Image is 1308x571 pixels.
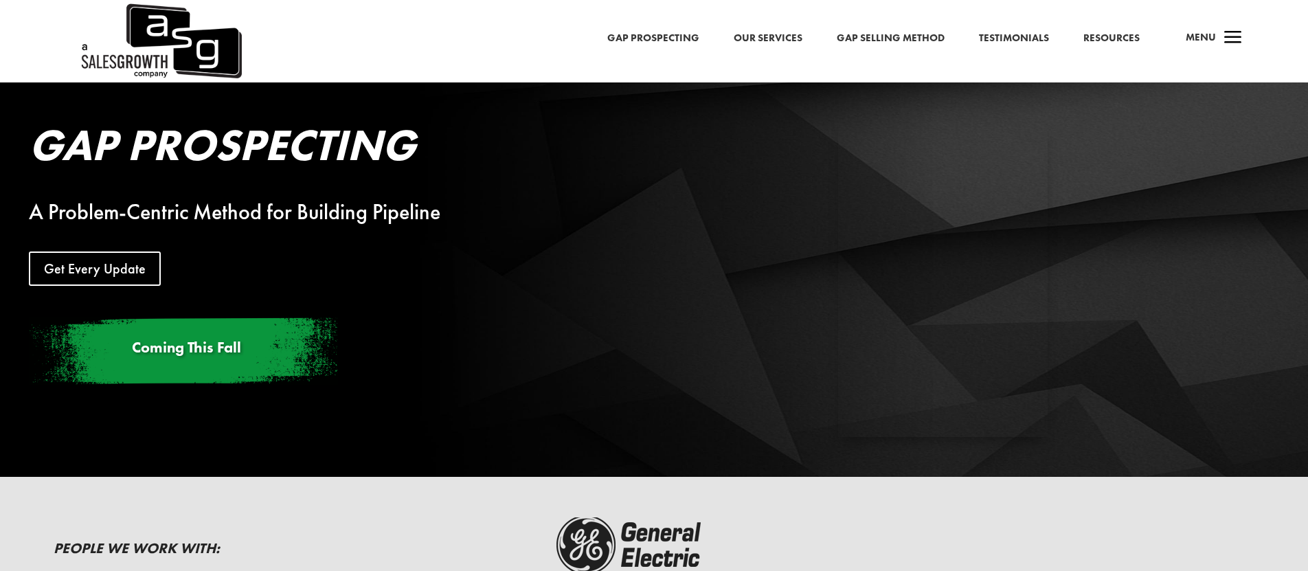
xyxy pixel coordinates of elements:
[607,30,699,47] a: Gap Prospecting
[29,123,676,174] h2: Gap Prospecting
[1219,25,1247,52] span: a
[838,123,1048,437] img: Gap Prospecting - Coming This Fall
[132,337,241,357] span: Coming This Fall
[29,251,161,286] a: Get Every Update
[837,30,945,47] a: Gap Selling Method
[29,204,676,221] div: A Problem-Centric Method for Building Pipeline
[1186,30,1216,44] span: Menu
[979,30,1049,47] a: Testimonials
[734,30,802,47] a: Our Services
[1083,30,1140,47] a: Resources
